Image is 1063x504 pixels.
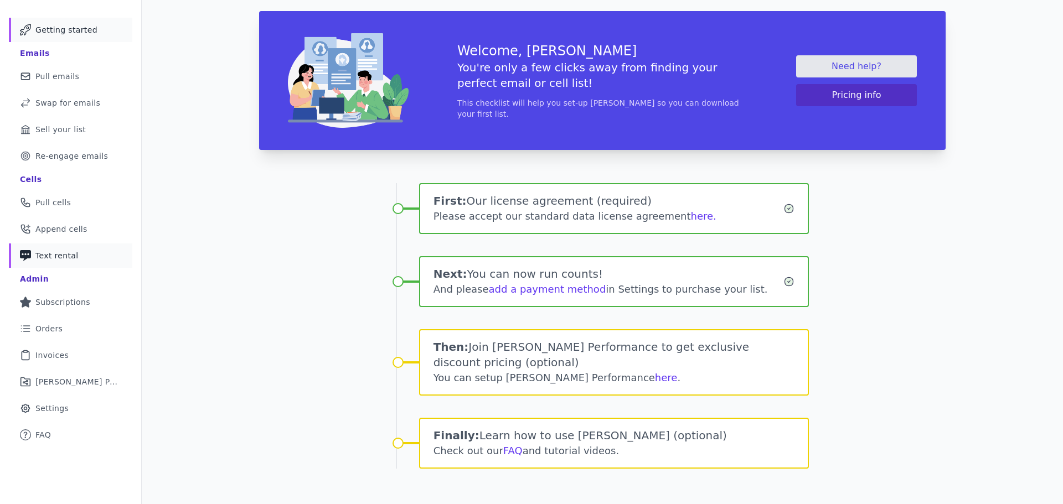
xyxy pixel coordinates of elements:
a: Subscriptions [9,290,132,314]
a: Text rental [9,243,132,268]
span: Getting started [35,24,97,35]
span: Pull cells [35,197,71,208]
a: Getting started [9,18,132,42]
h1: Learn how to use [PERSON_NAME] (optional) [434,428,795,443]
div: You can setup [PERSON_NAME] Performance . [434,370,795,386]
a: FAQ [9,423,132,447]
span: Sell your list [35,124,86,135]
a: Re-engage emails [9,144,132,168]
span: Append cells [35,224,87,235]
span: First: [434,194,467,207]
img: img [288,33,409,128]
span: Subscriptions [35,297,90,308]
a: Swap for emails [9,91,132,115]
button: Pricing info [796,84,917,106]
h3: Welcome, [PERSON_NAME] [457,42,747,60]
span: Pull emails [35,71,79,82]
div: And please in Settings to purchase your list. [434,282,784,297]
span: Swap for emails [35,97,100,108]
a: Sell your list [9,117,132,142]
span: Orders [35,323,63,334]
a: Pull cells [9,190,132,215]
a: Orders [9,316,132,341]
a: here [655,372,678,383]
span: Re-engage emails [35,150,108,162]
span: FAQ [35,429,51,440]
a: Settings [9,396,132,420]
a: add a payment method [489,283,606,295]
h1: Join [PERSON_NAME] Performance to get exclusive discount pricing (optional) [434,339,795,370]
a: Append cells [9,217,132,241]
span: Next: [434,267,467,280]
span: Then: [434,340,469,354]
p: This checklist will help you set-up [PERSON_NAME] so you can download your first list. [457,97,747,119]
div: Admin [20,273,49,284]
a: Pull emails [9,64,132,89]
span: Settings [35,403,69,414]
a: FAQ [503,445,523,456]
a: [PERSON_NAME] Performance [9,370,132,394]
h1: You can now run counts! [434,266,784,282]
div: Cells [20,174,42,185]
span: [PERSON_NAME] Performance [35,376,119,387]
h1: Our license agreement (required) [434,193,784,209]
div: Emails [20,48,50,59]
h5: You're only a few clicks away from finding your perfect email or cell list! [457,60,747,91]
span: Invoices [35,350,69,361]
a: Invoices [9,343,132,367]
a: Need help? [796,55,917,77]
div: Check out our and tutorial videos. [434,443,795,459]
div: Please accept our standard data license agreement [434,209,784,224]
span: Finally: [434,429,479,442]
span: Text rental [35,250,79,261]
